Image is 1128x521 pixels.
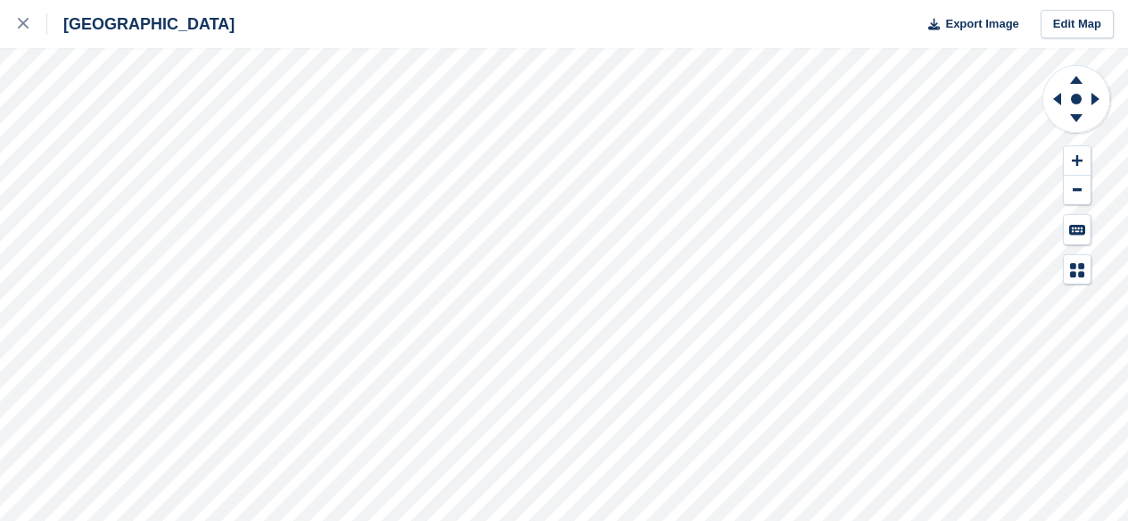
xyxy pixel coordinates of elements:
button: Map Legend [1064,255,1091,285]
a: Edit Map [1041,10,1114,39]
button: Export Image [918,10,1019,39]
span: Export Image [945,15,1018,33]
button: Zoom In [1064,146,1091,176]
button: Zoom Out [1064,176,1091,205]
div: [GEOGRAPHIC_DATA] [47,13,235,35]
button: Keyboard Shortcuts [1064,215,1091,244]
